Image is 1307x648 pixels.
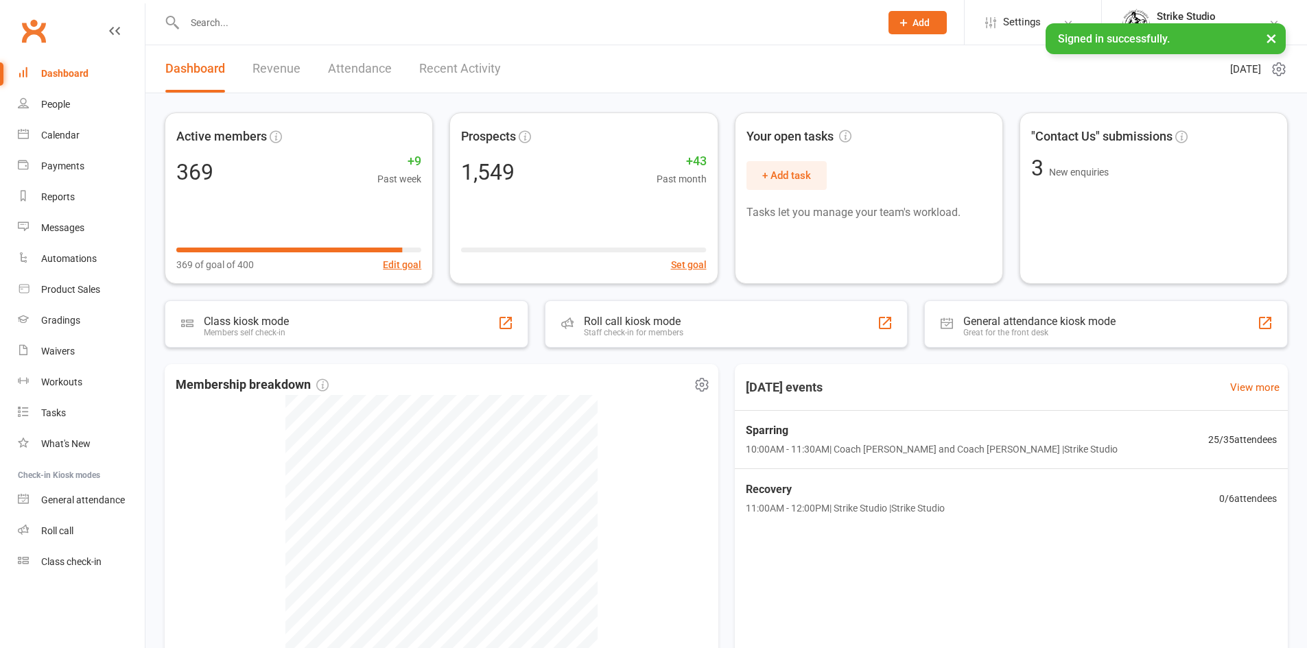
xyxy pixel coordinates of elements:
[41,556,102,567] div: Class check-in
[252,45,301,93] a: Revenue
[377,171,421,187] span: Past week
[735,375,834,400] h3: [DATE] events
[41,438,91,449] div: What's New
[1049,167,1109,178] span: New enquiries
[746,422,1118,440] span: Sparring
[41,191,75,202] div: Reports
[18,120,145,151] a: Calendar
[912,17,930,28] span: Add
[18,429,145,459] a: What's New
[1230,379,1280,396] a: View more
[1058,32,1170,45] span: Signed in successfully.
[1208,432,1277,447] span: 25 / 35 attendees
[746,204,991,221] p: Tasks let you manage your team's workload.
[18,398,145,429] a: Tasks
[18,243,145,274] a: Automations
[16,14,51,48] a: Clubworx
[1122,9,1150,36] img: thumb_image1723780799.png
[41,315,80,326] div: Gradings
[1219,491,1277,506] span: 0 / 6 attendees
[1230,61,1261,77] span: [DATE]
[584,315,683,328] div: Roll call kiosk mode
[41,222,84,233] div: Messages
[165,45,225,93] a: Dashboard
[41,253,97,264] div: Automations
[461,127,516,147] span: Prospects
[584,328,683,337] div: Staff check-in for members
[180,13,871,32] input: Search...
[671,257,707,272] button: Set goal
[41,284,100,295] div: Product Sales
[41,494,125,505] div: General attendance
[176,257,254,272] span: 369 of goal of 400
[204,315,289,328] div: Class kiosk mode
[657,152,707,171] span: +43
[41,376,82,387] div: Workouts
[18,151,145,182] a: Payments
[18,58,145,89] a: Dashboard
[18,547,145,577] a: Class kiosk mode
[18,213,145,243] a: Messages
[1031,155,1049,181] span: 3
[18,336,145,367] a: Waivers
[383,257,421,272] button: Edit goal
[18,305,145,336] a: Gradings
[18,274,145,305] a: Product Sales
[746,127,851,147] span: Your open tasks
[1031,127,1173,147] span: "Contact Us" submissions
[377,152,421,171] span: +9
[1003,7,1041,38] span: Settings
[41,130,80,141] div: Calendar
[176,161,213,183] div: 369
[41,160,84,171] div: Payments
[204,328,289,337] div: Members self check-in
[41,346,75,357] div: Waivers
[41,407,66,418] div: Tasks
[1259,23,1284,53] button: ×
[18,182,145,213] a: Reports
[746,481,945,499] span: Recovery
[18,516,145,547] a: Roll call
[18,485,145,516] a: General attendance kiosk mode
[176,375,329,395] span: Membership breakdown
[657,171,707,187] span: Past month
[746,442,1118,457] span: 10:00AM - 11:30AM | Coach [PERSON_NAME] and Coach [PERSON_NAME] | Strike Studio
[1157,23,1216,35] div: Strike Studio
[41,99,70,110] div: People
[888,11,947,34] button: Add
[963,328,1116,337] div: Great for the front desk
[746,501,945,516] span: 11:00AM - 12:00PM | Strike Studio | Strike Studio
[18,89,145,120] a: People
[176,127,267,147] span: Active members
[746,161,827,190] button: + Add task
[963,315,1116,328] div: General attendance kiosk mode
[41,68,89,79] div: Dashboard
[18,367,145,398] a: Workouts
[1157,10,1216,23] div: Strike Studio
[461,161,515,183] div: 1,549
[328,45,392,93] a: Attendance
[41,525,73,536] div: Roll call
[419,45,501,93] a: Recent Activity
